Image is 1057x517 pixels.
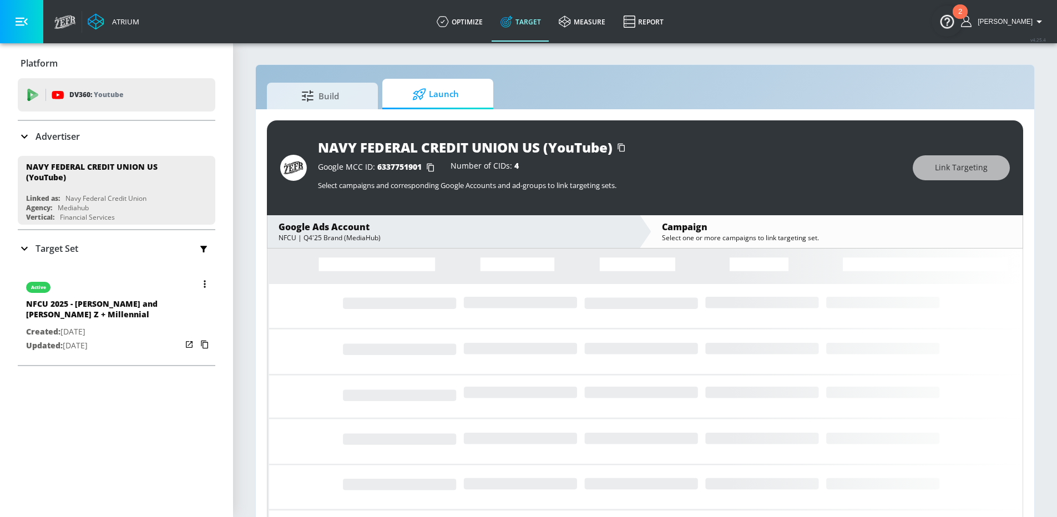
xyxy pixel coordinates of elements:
div: NFCU 2025 - [PERSON_NAME] and [PERSON_NAME] Z + Millennial [26,298,181,325]
div: Select one or more campaigns to link targeting set. [662,233,1012,242]
div: Vertical: [26,212,54,222]
p: Select campaigns and corresponding Google Accounts and ad-groups to link targeting sets. [318,180,902,190]
div: 2 [958,12,962,26]
span: Build [278,83,362,109]
p: Platform [21,57,58,69]
span: Created: [26,326,60,337]
div: NAVY FEDERAL CREDIT UNION US (YouTube) [318,138,613,156]
span: 6337751901 [377,161,422,172]
span: Launch [393,81,478,108]
div: active [31,285,46,290]
span: v 4.25.4 [1030,37,1046,43]
div: Google Ads AccountNFCU | Q4'25 Brand (MediaHub) [267,215,639,248]
a: optimize [428,2,492,42]
a: Target [492,2,550,42]
div: Target Set [18,230,215,267]
span: 4 [514,160,519,171]
div: activeNFCU 2025 - [PERSON_NAME] and [PERSON_NAME] Z + MillennialCreated:[DATE]Updated:[DATE] [18,271,215,361]
div: NAVY FEDERAL CREDIT UNION US (YouTube)Linked as:Navy Federal Credit UnionAgency:MediahubVertical:... [18,156,215,225]
div: Advertiser [18,121,215,152]
div: Atrium [108,17,139,27]
p: [DATE] [26,339,181,353]
p: Advertiser [36,130,80,143]
a: Report [614,2,672,42]
div: Number of CIDs: [451,162,519,173]
div: Linked as: [26,194,60,203]
span: login as: nathan.mistretta@zefr.com [973,18,1033,26]
a: Atrium [88,13,139,30]
div: Campaign [662,221,1012,233]
p: [DATE] [26,325,181,339]
button: Copy Targeting Set Link [197,337,213,352]
div: Platform [18,48,215,79]
div: Mediahub [58,203,89,212]
p: Youtube [94,89,123,100]
button: Open Resource Center, 2 new notifications [932,6,963,37]
div: DV360: Youtube [18,78,215,111]
button: [PERSON_NAME] [961,15,1046,28]
div: Agency: [26,203,52,212]
div: NAVY FEDERAL CREDIT UNION US (YouTube) [26,161,197,183]
p: DV360: [69,89,123,101]
div: Financial Services [60,212,115,222]
p: Target Set [36,242,78,255]
a: measure [550,2,614,42]
div: Navy Federal Credit Union [65,194,146,203]
span: Updated: [26,340,63,351]
div: NFCU | Q4'25 Brand (MediaHub) [279,233,628,242]
div: Google MCC ID: [318,162,439,173]
div: Google Ads Account [279,221,628,233]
